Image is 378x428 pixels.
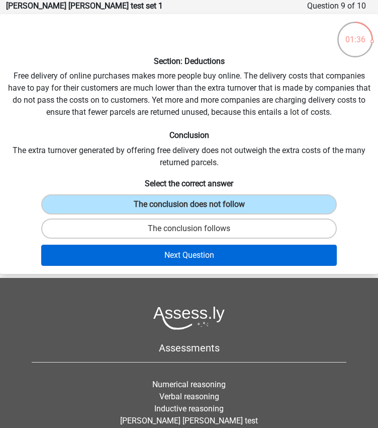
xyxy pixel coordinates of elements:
[154,404,224,413] a: Inductive reasoning
[4,130,374,140] h6: Conclusion
[4,56,374,66] h6: Section: Deductions
[32,342,346,354] h5: Assessments
[41,245,336,266] button: Next Question
[120,416,258,425] a: [PERSON_NAME] [PERSON_NAME] test
[41,194,336,215] label: The conclusion does not follow
[159,392,219,401] a: Verbal reasoning
[153,306,225,330] img: Assessly logo
[336,21,374,46] div: 01:36
[41,219,336,239] label: The conclusion follows
[152,380,226,389] a: Numerical reasoning
[4,177,374,188] h6: Select the correct answer
[6,1,163,11] strong: [PERSON_NAME] [PERSON_NAME] test set 1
